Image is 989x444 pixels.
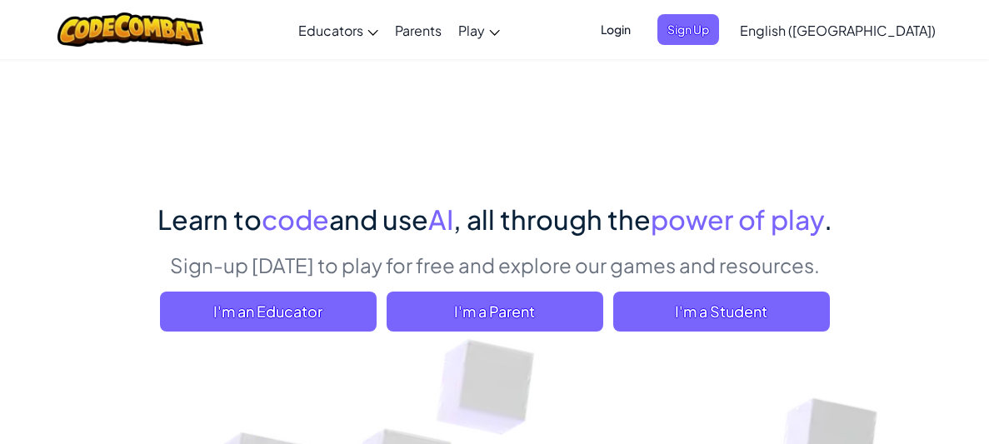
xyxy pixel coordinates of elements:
span: power of play [651,202,824,236]
span: Learn to [157,202,262,236]
a: Play [450,7,508,52]
span: Play [458,22,485,39]
a: English ([GEOGRAPHIC_DATA]) [732,7,944,52]
span: and use [329,202,428,236]
span: code [262,202,329,236]
button: Login [591,14,641,45]
span: Educators [298,22,363,39]
a: Parents [387,7,450,52]
span: . [824,202,832,236]
a: I'm a Parent [387,292,603,332]
button: Sign Up [657,14,719,45]
button: I'm a Student [613,292,830,332]
a: I'm an Educator [160,292,377,332]
span: , all through the [453,202,651,236]
p: Sign-up [DATE] to play for free and explore our games and resources. [157,251,832,279]
span: English ([GEOGRAPHIC_DATA]) [740,22,936,39]
a: Educators [290,7,387,52]
img: CodeCombat logo [57,12,203,47]
span: AI [428,202,453,236]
